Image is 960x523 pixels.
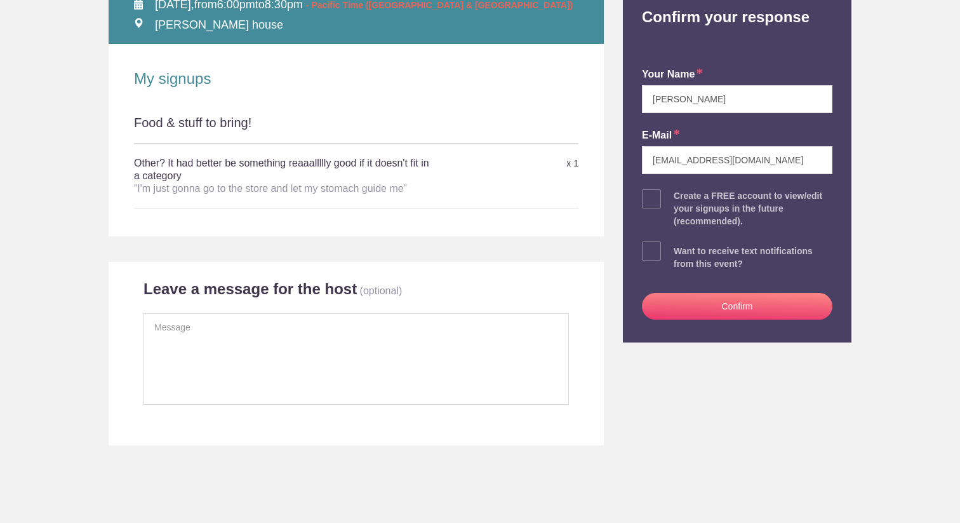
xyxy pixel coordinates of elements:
div: Want to receive text notifications from this event? [674,245,832,270]
p: (optional) [360,285,403,296]
h2: Leave a message for the host [143,280,357,299]
div: Create a FREE account to view/edit your signups in the future (recommended). [674,189,832,228]
h5: Other? It had better be something reaaallllly good if it doesn't fit in a category [134,151,430,201]
div: “I'm just gonna go to the store and let my stomach guide me” [134,182,430,195]
button: Confirm [642,293,832,320]
label: your name [642,67,703,82]
input: e.g. julie@gmail.com [642,146,832,174]
h2: My signups [134,69,578,88]
span: [PERSON_NAME] house [155,18,283,31]
label: E-mail [642,128,680,143]
input: e.g. Julie Farrell [642,85,832,113]
div: Food & stuff to bring! [134,114,578,143]
div: x 1 [430,153,578,175]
